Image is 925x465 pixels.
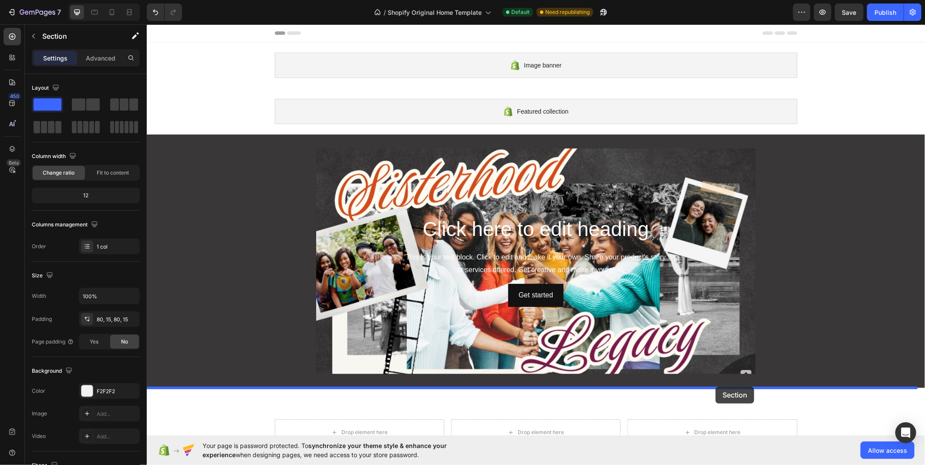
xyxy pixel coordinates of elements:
[842,9,857,16] span: Save
[203,442,447,458] span: synchronize your theme style & enhance your experience
[874,8,896,17] div: Publish
[86,54,115,63] p: Advanced
[34,189,138,202] div: 12
[384,8,386,17] span: /
[97,433,138,441] div: Add...
[388,8,482,17] span: Shopify Original Home Template
[3,3,65,21] button: 7
[97,169,129,177] span: Fit to content
[147,24,925,435] iframe: Design area
[7,159,21,166] div: Beta
[511,8,530,16] span: Default
[32,410,47,418] div: Image
[8,93,21,100] div: 450
[32,365,74,377] div: Background
[97,410,138,418] div: Add...
[97,387,138,395] div: F2F2F2
[835,3,864,21] button: Save
[43,169,75,177] span: Change ratio
[32,243,46,250] div: Order
[32,270,55,282] div: Size
[545,8,590,16] span: Need republishing
[32,387,45,395] div: Color
[32,82,61,94] div: Layout
[867,3,904,21] button: Publish
[147,3,182,21] div: Undo/Redo
[32,219,100,231] div: Columns management
[32,315,52,323] div: Padding
[79,288,139,304] input: Auto
[32,432,46,440] div: Video
[57,7,61,17] p: 7
[868,446,907,455] span: Allow access
[97,316,138,323] div: 80, 15, 80, 15
[42,31,114,41] p: Section
[32,151,78,162] div: Column width
[32,338,74,346] div: Page padding
[90,338,98,346] span: Yes
[895,422,916,443] div: Open Intercom Messenger
[121,338,128,346] span: No
[43,54,68,63] p: Settings
[861,441,915,459] button: Allow access
[203,441,481,459] span: Your page is password protected. To when designing pages, we need access to your store password.
[97,243,138,251] div: 1 col
[32,292,46,300] div: Width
